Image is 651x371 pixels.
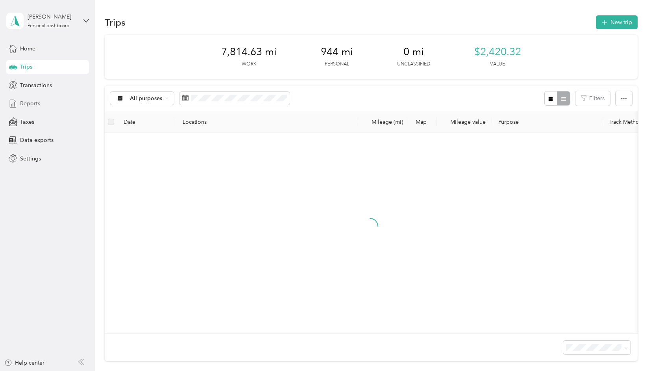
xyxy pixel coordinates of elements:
iframe: Everlance-gr Chat Button Frame [607,327,651,371]
span: Home [20,45,35,53]
button: Help center [4,359,44,367]
h1: Trips [105,18,126,26]
span: All purposes [130,96,163,101]
th: Map [409,111,437,133]
p: Work [242,61,256,68]
th: Mileage value [437,111,492,133]
span: 0 mi [403,46,424,58]
span: Settings [20,155,41,163]
p: Unclassified [397,61,430,68]
span: Taxes [20,118,34,126]
span: 7,814.63 mi [221,46,277,58]
span: Transactions [20,81,52,89]
th: Date [117,111,176,133]
div: [PERSON_NAME] [28,13,77,21]
span: 944 mi [321,46,353,58]
th: Locations [176,111,357,133]
th: Mileage (mi) [357,111,409,133]
th: Purpose [492,111,602,133]
span: Reports [20,99,40,108]
p: Personal [325,61,349,68]
p: Value [490,61,505,68]
div: Personal dashboard [28,24,70,28]
button: New trip [596,15,638,29]
button: Filters [575,91,610,106]
span: $2,420.32 [474,46,521,58]
span: Data exports [20,136,54,144]
span: Trips [20,63,32,71]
